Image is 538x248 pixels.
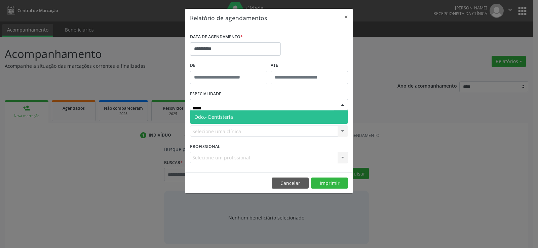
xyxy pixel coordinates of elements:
[190,60,267,71] label: De
[271,60,348,71] label: ATÉ
[194,114,233,120] span: Odo.- Dentisteria
[311,178,348,189] button: Imprimir
[190,141,220,152] label: PROFISSIONAL
[272,178,309,189] button: Cancelar
[190,32,243,42] label: DATA DE AGENDAMENTO
[190,89,221,99] label: ESPECIALIDADE
[190,13,267,22] h5: Relatório de agendamentos
[339,9,353,25] button: Close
